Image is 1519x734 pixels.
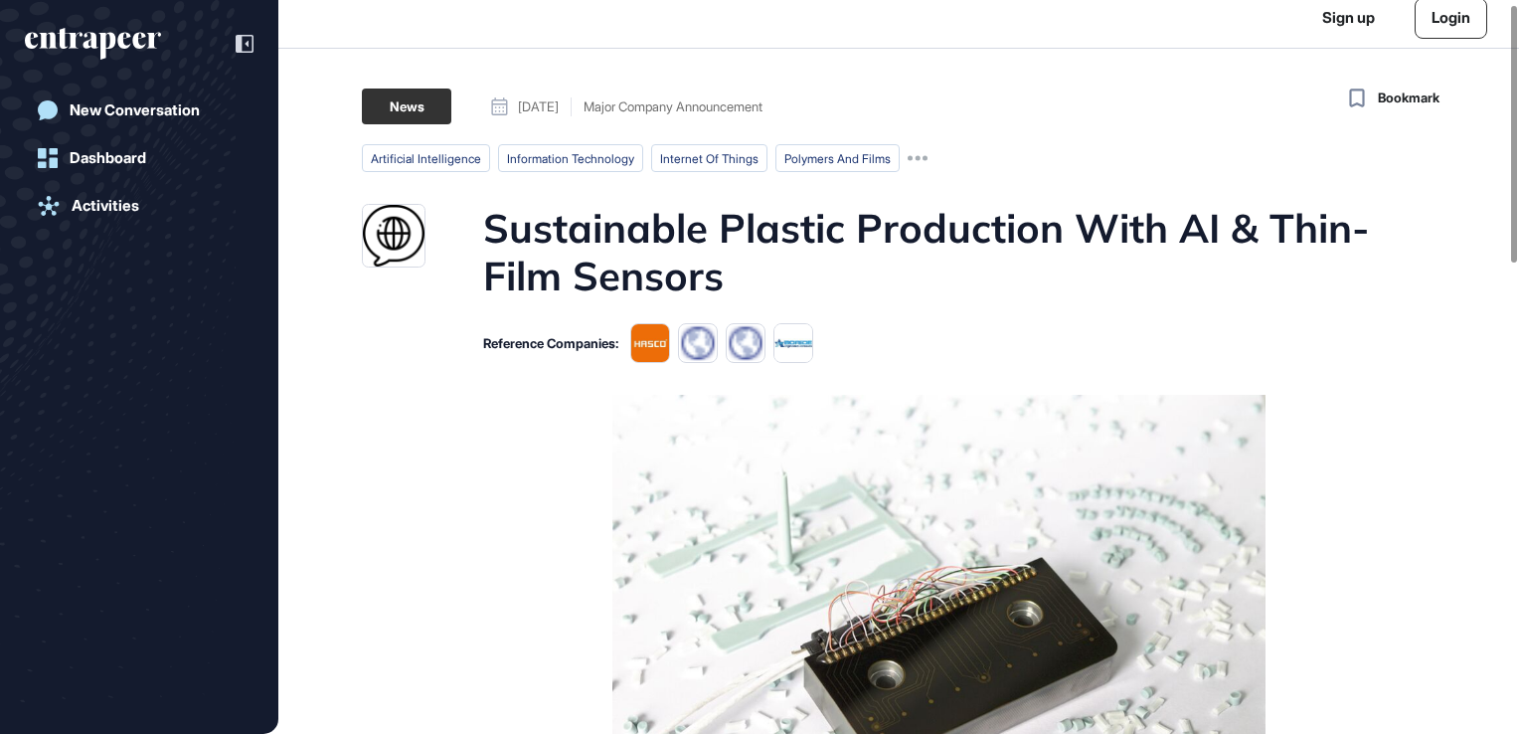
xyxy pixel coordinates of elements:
[630,323,670,363] img: 65cfbe9950045855030190c9.tmprjrino5h
[518,100,559,113] span: [DATE]
[775,144,900,172] li: polymers and films
[726,323,765,363] img: favicons
[1378,89,1439,108] span: Bookmark
[1344,85,1439,112] button: Bookmark
[483,204,1391,299] h1: Sustainable Plastic Production With AI & Thin-Film Sensors
[362,144,490,172] li: artificial intelligence
[1322,7,1375,30] a: Sign up
[678,323,718,363] img: favicons
[483,337,618,350] div: Reference Companies:
[773,323,813,363] img: 65c34c9d2bb765cb9c141f66.tmp5q_4jk_6
[651,144,767,172] li: internet of things
[363,205,424,267] img: www.etmm-online.com
[498,144,643,172] li: Information Technology
[25,28,161,60] div: entrapeer-logo
[70,149,146,167] div: Dashboard
[70,101,200,119] div: New Conversation
[362,89,451,124] div: News
[584,100,762,113] div: Major Company Announcement
[72,197,139,215] div: Activities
